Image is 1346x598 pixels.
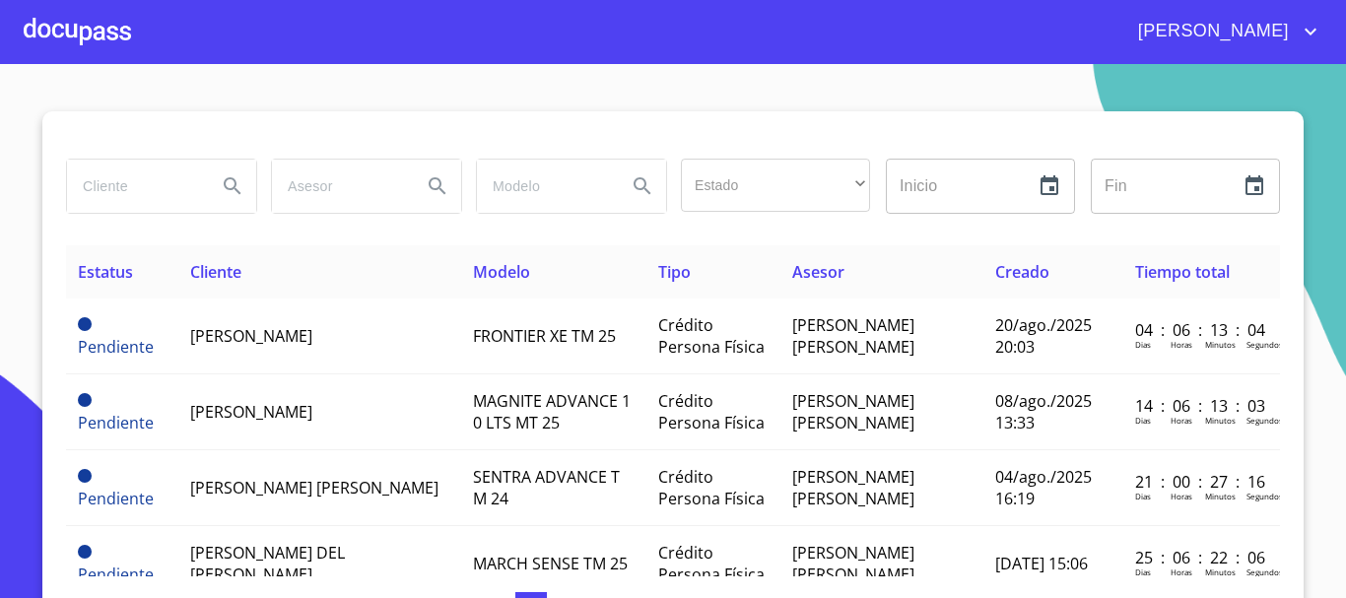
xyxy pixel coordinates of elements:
[1171,566,1192,577] p: Horas
[1135,339,1151,350] p: Dias
[78,393,92,407] span: Pendiente
[792,390,914,433] span: [PERSON_NAME] [PERSON_NAME]
[67,160,201,213] input: search
[78,336,154,358] span: Pendiente
[473,261,530,283] span: Modelo
[473,553,628,574] span: MARCH SENSE TM 25
[995,553,1088,574] span: [DATE] 15:06
[1135,566,1151,577] p: Dias
[658,466,765,509] span: Crédito Persona Física
[1246,415,1283,426] p: Segundos
[78,317,92,331] span: Pendiente
[1171,339,1192,350] p: Horas
[792,261,844,283] span: Asesor
[1205,415,1236,426] p: Minutos
[1171,491,1192,501] p: Horas
[190,401,312,423] span: [PERSON_NAME]
[792,542,914,585] span: [PERSON_NAME] [PERSON_NAME]
[1135,395,1268,417] p: 14 : 06 : 13 : 03
[190,261,241,283] span: Cliente
[1135,471,1268,493] p: 21 : 00 : 27 : 16
[78,488,154,509] span: Pendiente
[272,160,406,213] input: search
[995,466,1092,509] span: 04/ago./2025 16:19
[658,542,765,585] span: Crédito Persona Física
[78,545,92,559] span: Pendiente
[414,163,461,210] button: Search
[78,412,154,433] span: Pendiente
[658,390,765,433] span: Crédito Persona Física
[619,163,666,210] button: Search
[1135,261,1230,283] span: Tiempo total
[1171,415,1192,426] p: Horas
[78,261,133,283] span: Estatus
[995,314,1092,358] span: 20/ago./2025 20:03
[1246,491,1283,501] p: Segundos
[190,542,345,585] span: [PERSON_NAME] DEL [PERSON_NAME]
[209,163,256,210] button: Search
[473,325,616,347] span: FRONTIER XE TM 25
[477,160,611,213] input: search
[1135,491,1151,501] p: Dias
[995,390,1092,433] span: 08/ago./2025 13:33
[658,314,765,358] span: Crédito Persona Física
[1246,339,1283,350] p: Segundos
[1135,547,1268,568] p: 25 : 06 : 22 : 06
[78,469,92,483] span: Pendiente
[78,564,154,585] span: Pendiente
[1123,16,1322,47] button: account of current user
[1123,16,1299,47] span: [PERSON_NAME]
[190,325,312,347] span: [PERSON_NAME]
[792,466,914,509] span: [PERSON_NAME] [PERSON_NAME]
[1205,339,1236,350] p: Minutos
[1205,491,1236,501] p: Minutos
[473,390,631,433] span: MAGNITE ADVANCE 1 0 LTS MT 25
[1205,566,1236,577] p: Minutos
[792,314,914,358] span: [PERSON_NAME] [PERSON_NAME]
[1135,415,1151,426] p: Dias
[681,159,870,212] div: ​
[658,261,691,283] span: Tipo
[1246,566,1283,577] p: Segundos
[995,261,1049,283] span: Creado
[473,466,620,509] span: SENTRA ADVANCE T M 24
[190,477,438,498] span: [PERSON_NAME] [PERSON_NAME]
[1135,319,1268,341] p: 04 : 06 : 13 : 04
